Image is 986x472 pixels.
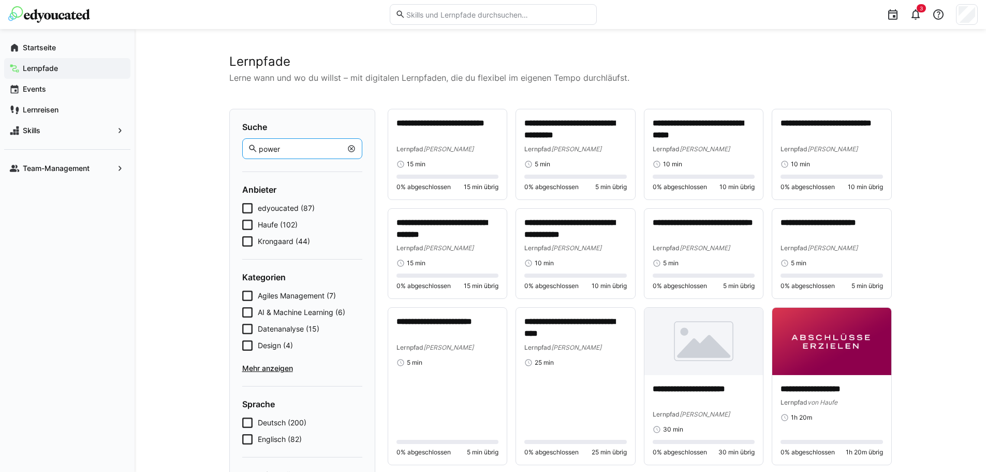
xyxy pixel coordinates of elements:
[242,272,362,282] h4: Kategorien
[258,203,315,213] span: edyoucated (87)
[464,282,498,290] span: 15 min übrig
[242,399,362,409] h4: Sprache
[535,160,550,168] span: 5 min
[405,10,591,19] input: Skills und Lernpfade durchsuchen…
[781,282,835,290] span: 0% abgeschlossen
[524,448,579,456] span: 0% abgeschlossen
[242,363,362,374] span: Mehr anzeigen
[423,244,474,252] span: [PERSON_NAME]
[258,220,298,230] span: Haufe (102)
[663,259,679,267] span: 5 min
[524,244,551,252] span: Lernpfad
[242,122,362,132] h4: Suche
[781,183,835,191] span: 0% abgeschlossen
[535,359,554,367] span: 25 min
[719,183,755,191] span: 10 min übrig
[781,244,807,252] span: Lernpfad
[258,434,302,445] span: Englisch (82)
[663,425,683,434] span: 30 min
[781,398,807,406] span: Lernpfad
[423,344,474,351] span: [PERSON_NAME]
[464,183,498,191] span: 15 min übrig
[653,145,680,153] span: Lernpfad
[396,448,451,456] span: 0% abgeschlossen
[653,244,680,252] span: Lernpfad
[258,236,310,247] span: Krongaard (44)
[396,244,423,252] span: Lernpfad
[718,448,755,456] span: 30 min übrig
[791,413,812,422] span: 1h 20m
[258,291,336,301] span: Agiles Management (7)
[407,359,422,367] span: 5 min
[920,5,923,11] span: 3
[592,448,627,456] span: 25 min übrig
[396,282,451,290] span: 0% abgeschlossen
[680,244,730,252] span: [PERSON_NAME]
[407,160,425,168] span: 15 min
[781,145,807,153] span: Lernpfad
[846,448,883,456] span: 1h 20m übrig
[396,344,423,351] span: Lernpfad
[595,183,627,191] span: 5 min übrig
[524,145,551,153] span: Lernpfad
[663,160,682,168] span: 10 min
[242,184,362,195] h4: Anbieter
[791,160,810,168] span: 10 min
[551,145,601,153] span: [PERSON_NAME]
[229,71,892,84] p: Lerne wann und wo du willst – mit digitalen Lernpfaden, die du flexibel im eigenen Tempo durchläu...
[653,448,707,456] span: 0% abgeschlossen
[653,183,707,191] span: 0% abgeschlossen
[680,145,730,153] span: [PERSON_NAME]
[258,324,319,334] span: Datenanalyse (15)
[772,308,891,375] img: image
[807,145,858,153] span: [PERSON_NAME]
[467,448,498,456] span: 5 min übrig
[851,282,883,290] span: 5 min übrig
[781,448,835,456] span: 0% abgeschlossen
[807,398,837,406] span: von Haufe
[535,259,554,267] span: 10 min
[258,144,342,153] input: Lernpfade suchen
[791,259,806,267] span: 5 min
[524,282,579,290] span: 0% abgeschlossen
[653,282,707,290] span: 0% abgeschlossen
[258,340,293,351] span: Design (4)
[258,418,306,428] span: Deutsch (200)
[396,145,423,153] span: Lernpfad
[592,282,627,290] span: 10 min übrig
[723,282,755,290] span: 5 min übrig
[258,307,345,318] span: AI & Machine Learning (6)
[524,344,551,351] span: Lernpfad
[807,244,858,252] span: [PERSON_NAME]
[680,410,730,418] span: [PERSON_NAME]
[423,145,474,153] span: [PERSON_NAME]
[407,259,425,267] span: 15 min
[551,344,601,351] span: [PERSON_NAME]
[551,244,601,252] span: [PERSON_NAME]
[229,54,892,69] h2: Lernpfade
[653,410,680,418] span: Lernpfad
[848,183,883,191] span: 10 min übrig
[396,183,451,191] span: 0% abgeschlossen
[644,308,763,375] img: image
[524,183,579,191] span: 0% abgeschlossen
